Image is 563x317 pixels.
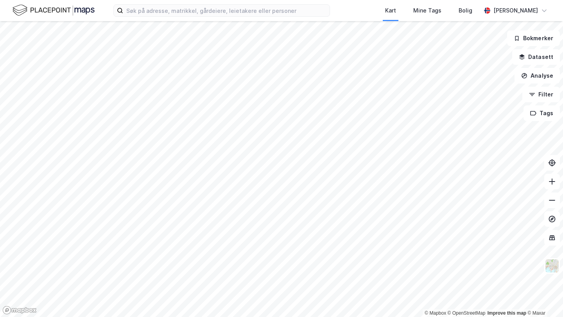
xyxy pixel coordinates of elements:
[524,280,563,317] div: Kontrollprogram for chat
[385,6,396,15] div: Kart
[425,310,446,316] a: Mapbox
[413,6,441,15] div: Mine Tags
[448,310,486,316] a: OpenStreetMap
[515,68,560,84] button: Analyse
[123,5,330,16] input: Søk på adresse, matrikkel, gårdeiere, leietakere eller personer
[512,49,560,65] button: Datasett
[488,310,526,316] a: Improve this map
[524,280,563,317] iframe: Chat Widget
[2,306,37,315] a: Mapbox homepage
[507,30,560,46] button: Bokmerker
[493,6,538,15] div: [PERSON_NAME]
[522,87,560,102] button: Filter
[13,4,95,17] img: logo.f888ab2527a4732fd821a326f86c7f29.svg
[524,105,560,121] button: Tags
[545,258,559,273] img: Z
[459,6,472,15] div: Bolig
